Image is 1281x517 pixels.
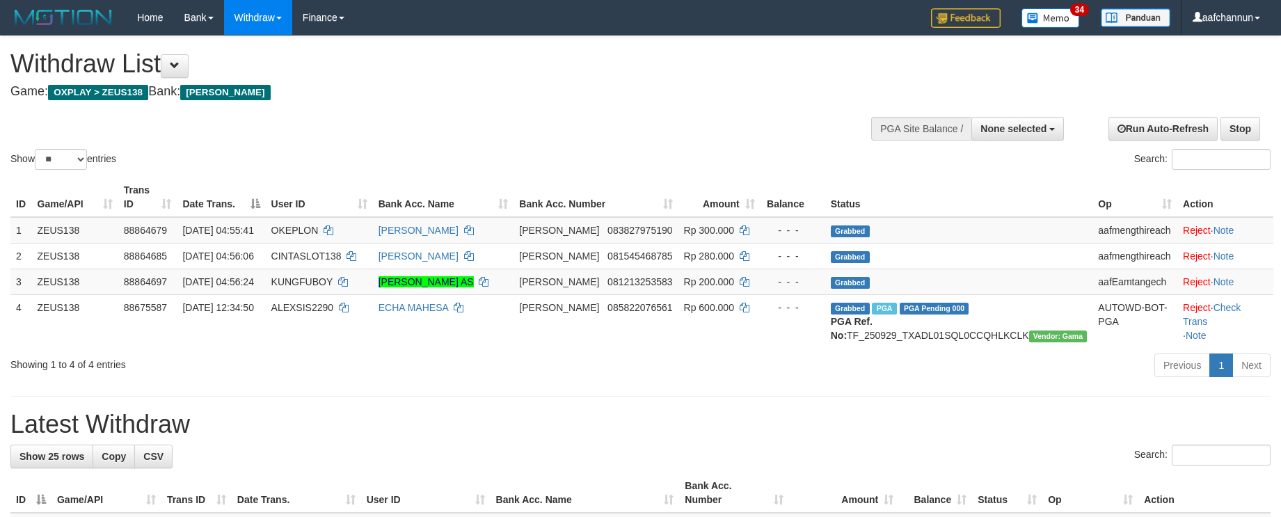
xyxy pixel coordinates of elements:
[124,276,167,287] span: 88864697
[789,473,899,513] th: Amount: activate to sort column ascending
[679,473,789,513] th: Bank Acc. Number: activate to sort column ascending
[1183,250,1211,262] a: Reject
[831,316,873,341] b: PGA Ref. No:
[1134,445,1271,466] label: Search:
[379,250,459,262] a: [PERSON_NAME]
[124,302,167,313] span: 88675587
[1042,473,1138,513] th: Op: activate to sort column ascending
[1092,243,1177,269] td: aafmengthireach
[1220,117,1260,141] a: Stop
[831,303,870,315] span: Grabbed
[1101,8,1170,27] img: panduan.png
[182,302,253,313] span: [DATE] 12:34:50
[1177,217,1273,244] td: ·
[118,177,177,217] th: Trans ID: activate to sort column ascending
[182,225,253,236] span: [DATE] 04:55:41
[1172,445,1271,466] input: Search:
[1070,3,1089,16] span: 34
[766,249,820,263] div: - - -
[35,149,87,170] select: Showentries
[491,473,680,513] th: Bank Acc. Name: activate to sort column ascending
[519,276,599,287] span: [PERSON_NAME]
[266,177,373,217] th: User ID: activate to sort column ascending
[379,225,459,236] a: [PERSON_NAME]
[1108,117,1218,141] a: Run Auto-Refresh
[1177,269,1273,294] td: ·
[607,302,672,313] span: Copy 085822076561 to clipboard
[124,225,167,236] span: 88864679
[379,276,474,287] a: [PERSON_NAME] AS
[761,177,825,217] th: Balance
[10,269,32,294] td: 3
[32,243,118,269] td: ZEUS138
[10,445,93,468] a: Show 25 rows
[361,473,491,513] th: User ID: activate to sort column ascending
[10,149,116,170] label: Show entries
[1214,276,1234,287] a: Note
[232,473,361,513] th: Date Trans.: activate to sort column ascending
[373,177,514,217] th: Bank Acc. Name: activate to sort column ascending
[161,473,232,513] th: Trans ID: activate to sort column ascending
[10,294,32,348] td: 4
[271,276,333,287] span: KUNGFUBOY
[93,445,135,468] a: Copy
[1177,243,1273,269] td: ·
[872,303,896,315] span: Marked by aafpengsreynich
[899,473,972,513] th: Balance: activate to sort column ascending
[271,225,319,236] span: OKEPLON
[51,473,161,513] th: Game/API: activate to sort column ascending
[980,123,1047,134] span: None selected
[271,302,334,313] span: ALEXSIS2290
[271,250,342,262] span: CINTASLOT138
[766,275,820,289] div: - - -
[519,250,599,262] span: [PERSON_NAME]
[32,177,118,217] th: Game/API: activate to sort column ascending
[19,451,84,462] span: Show 25 rows
[177,177,265,217] th: Date Trans.: activate to sort column descending
[971,117,1064,141] button: None selected
[1092,217,1177,244] td: aafmengthireach
[684,225,734,236] span: Rp 300.000
[10,473,51,513] th: ID: activate to sort column descending
[684,302,734,313] span: Rp 600.000
[10,85,840,99] h4: Game: Bank:
[102,451,126,462] span: Copy
[607,276,672,287] span: Copy 081213253583 to clipboard
[10,50,840,78] h1: Withdraw List
[124,250,167,262] span: 88864685
[1172,149,1271,170] input: Search:
[1029,331,1088,342] span: Vendor URL: https://trx31.1velocity.biz
[10,217,32,244] td: 1
[1177,294,1273,348] td: · ·
[871,117,971,141] div: PGA Site Balance /
[1134,149,1271,170] label: Search:
[831,277,870,289] span: Grabbed
[1183,302,1211,313] a: Reject
[32,269,118,294] td: ZEUS138
[143,451,164,462] span: CSV
[766,301,820,315] div: - - -
[900,303,969,315] span: PGA Pending
[766,223,820,237] div: - - -
[1092,177,1177,217] th: Op: activate to sort column ascending
[607,250,672,262] span: Copy 081545468785 to clipboard
[10,411,1271,438] h1: Latest Withdraw
[182,250,253,262] span: [DATE] 04:56:06
[1214,225,1234,236] a: Note
[10,177,32,217] th: ID
[10,243,32,269] td: 2
[1183,276,1211,287] a: Reject
[10,352,523,372] div: Showing 1 to 4 of 4 entries
[972,473,1042,513] th: Status: activate to sort column ascending
[180,85,270,100] span: [PERSON_NAME]
[825,294,1093,348] td: TF_250929_TXADL01SQL0CCQHLKCLK
[1177,177,1273,217] th: Action
[1183,302,1241,327] a: Check Trans
[931,8,1001,28] img: Feedback.jpg
[519,225,599,236] span: [PERSON_NAME]
[684,276,734,287] span: Rp 200.000
[32,294,118,348] td: ZEUS138
[1214,250,1234,262] a: Note
[182,276,253,287] span: [DATE] 04:56:24
[1183,225,1211,236] a: Reject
